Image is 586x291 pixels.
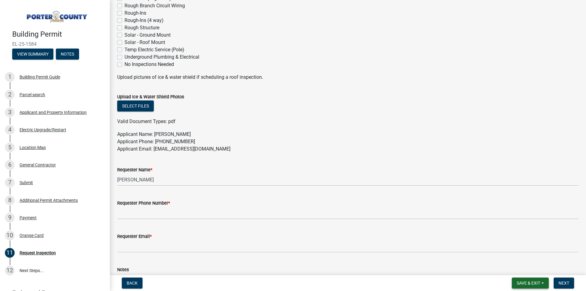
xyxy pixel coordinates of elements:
p: Applicant Name: [PERSON_NAME] Applicant Phone: [PHONE_NUMBER] Applicant Email: [EMAIL_ADDRESS][DO... [117,131,579,153]
div: Request Inspection [20,251,56,255]
div: Building Permit Guide [20,75,60,79]
span: Valid Document Types: pdf [117,118,175,124]
label: Requester Name [117,168,152,172]
img: Porter County, Indiana [12,6,100,24]
div: Electric Upgrade/Restart [20,128,66,132]
label: Rough-Ins [125,9,146,17]
button: Notes [56,49,79,60]
button: Back [122,278,143,289]
div: 4 [5,125,15,135]
div: 12 [5,266,15,275]
label: Underground Plumbing & Electrical [125,53,199,61]
div: Orange Card [20,233,44,238]
label: Requester Email [117,235,152,239]
div: 1 [5,72,15,82]
label: Solar - Roof Mount [125,39,165,46]
span: Next [559,281,569,286]
label: Rough Structure [125,24,159,31]
span: EL-25-1584 [12,41,98,47]
div: Parcel search [20,93,45,97]
label: Requester Phone Number [117,201,170,206]
div: Payment [20,216,37,220]
h4: Building Permit [12,30,105,39]
label: No Inspections Needed [125,61,174,68]
div: 9 [5,213,15,223]
div: 11 [5,248,15,258]
wm-modal-confirm: Notes [56,52,79,57]
label: Solar - Ground Mount [125,31,171,39]
div: 7 [5,178,15,187]
div: Location Map [20,145,46,150]
span: Save & Exit [517,281,540,286]
div: 3 [5,107,15,117]
div: Additional Permit Attachments [20,198,78,202]
button: Save & Exit [512,278,549,289]
p: Upload pictures of ice & water shield if scheduling a roof inspection. [117,74,579,81]
label: Rough Branch Circuit Wiring [125,2,185,9]
wm-modal-confirm: Summary [12,52,53,57]
div: 8 [5,195,15,205]
label: Rough-Ins (4 way) [125,17,164,24]
span: Back [127,281,138,286]
div: 2 [5,90,15,100]
div: General Contractor [20,163,56,167]
label: Notes [117,268,129,272]
button: Next [554,278,574,289]
label: Temp Electric Service (Pole) [125,46,184,53]
div: 6 [5,160,15,170]
button: Select files [117,100,154,111]
div: 10 [5,231,15,240]
div: 5 [5,143,15,152]
div: Submit [20,180,33,185]
div: Applicant and Property Information [20,110,87,115]
label: Upload Ice & Water Shield Photos [117,95,184,99]
button: View Summary [12,49,53,60]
